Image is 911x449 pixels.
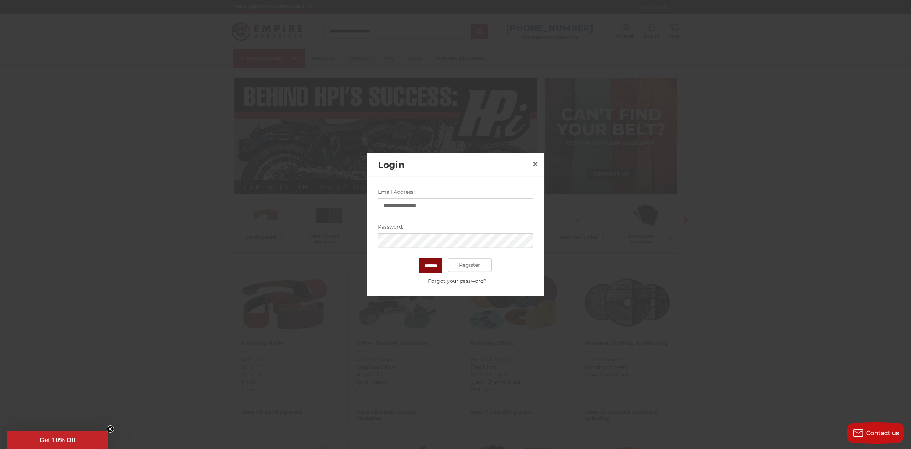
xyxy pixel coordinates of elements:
span: Contact us [866,430,899,437]
a: Forgot your password? [381,277,533,284]
a: Register [448,258,492,272]
div: Get 10% OffClose teaser [7,431,108,449]
button: Close teaser [107,425,114,433]
h2: Login [378,158,530,172]
label: Password: [378,223,533,230]
a: Close [530,158,541,170]
span: Get 10% Off [40,437,76,444]
button: Contact us [847,422,904,444]
span: × [532,157,538,171]
label: Email Address: [378,188,533,195]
